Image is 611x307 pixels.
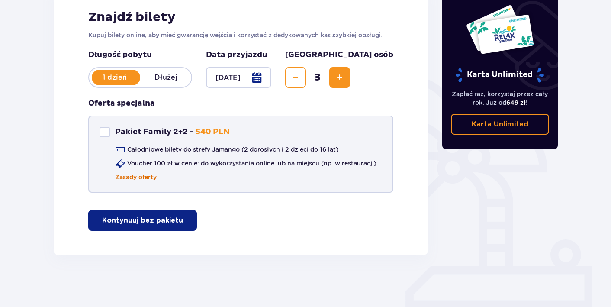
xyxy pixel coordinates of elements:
[115,127,194,137] p: Pakiet Family 2+2 -
[127,145,338,154] p: Całodniowe bilety do strefy Jamango (2 dorosłych i 2 dzieci do 16 lat)
[88,31,393,39] p: Kupuj bilety online, aby mieć gwarancję wejścia i korzystać z dedykowanych kas szybkiej obsługi.
[285,50,393,60] p: [GEOGRAPHIC_DATA] osób
[88,210,197,231] button: Kontynuuj bez pakietu
[88,98,155,109] p: Oferta specjalna
[196,127,230,137] p: 540 PLN
[127,159,376,168] p: Voucher 100 zł w cenie: do wykorzystania online lub na miejscu (np. w restauracji)
[88,50,192,60] p: Długość pobytu
[140,73,191,82] p: Dłużej
[285,67,306,88] button: Decrease
[308,71,328,84] span: 3
[455,68,545,83] p: Karta Unlimited
[206,50,267,60] p: Data przyjazdu
[329,67,350,88] button: Increase
[451,90,550,107] p: Zapłać raz, korzystaj przez cały rok. Już od !
[506,99,526,106] span: 649 zł
[102,216,183,225] p: Kontynuuj bez pakietu
[89,73,140,82] p: 1 dzień
[472,120,528,129] p: Karta Unlimited
[451,114,550,135] a: Karta Unlimited
[88,9,393,26] h2: Znajdź bilety
[115,173,157,181] a: Zasady oferty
